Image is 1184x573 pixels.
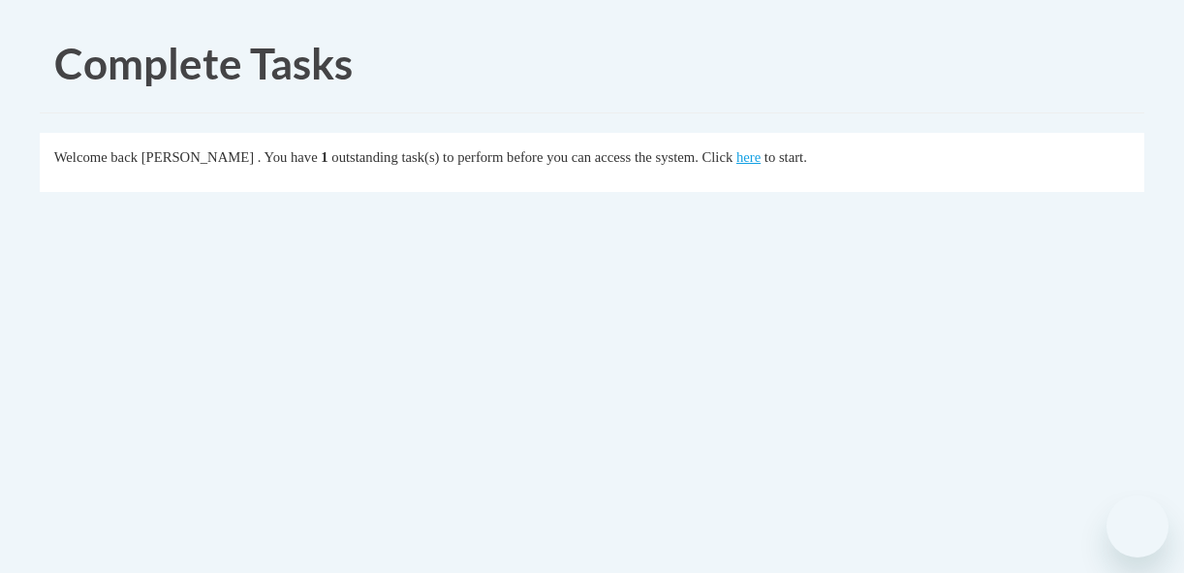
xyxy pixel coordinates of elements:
span: Complete Tasks [54,38,353,88]
span: 1 [321,149,327,165]
span: Welcome back [54,149,138,165]
iframe: Button to launch messaging window [1106,495,1168,557]
span: . You have [258,149,318,165]
a: here [736,149,761,165]
span: [PERSON_NAME] [141,149,254,165]
span: to start. [764,149,807,165]
span: outstanding task(s) to perform before you can access the system. Click [331,149,732,165]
